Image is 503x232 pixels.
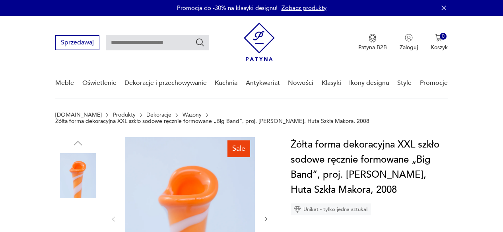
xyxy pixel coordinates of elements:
[440,33,447,40] div: 0
[55,68,74,98] a: Meble
[397,68,412,98] a: Style
[358,34,387,51] button: Patyna B2B
[246,68,280,98] a: Antykwariat
[55,35,99,50] button: Sprzedawaj
[146,112,171,118] a: Dekoracje
[124,68,207,98] a: Dekoracje i przechowywanie
[55,112,102,118] a: [DOMAIN_NAME]
[291,203,371,215] div: Unikat - tylko jedna sztuka!
[282,4,326,12] a: Zobacz produkty
[183,112,202,118] a: Wazony
[369,34,377,42] img: Ikona medalu
[400,34,418,51] button: Zaloguj
[215,68,237,98] a: Kuchnia
[431,34,448,51] button: 0Koszyk
[244,23,275,61] img: Patyna - sklep z meblami i dekoracjami vintage
[294,206,301,213] img: Ikona diamentu
[288,68,313,98] a: Nowości
[291,137,448,197] h1: Żółta forma dekoracyjna XXL szkło sodowe ręcznie formowane „Big Band”, proj. [PERSON_NAME], Huta ...
[358,44,387,51] p: Patyna B2B
[227,140,250,157] div: Sale
[55,40,99,46] a: Sprzedawaj
[322,68,341,98] a: Klasyki
[405,34,413,42] img: Ikonka użytkownika
[420,68,448,98] a: Promocje
[55,153,101,198] img: Zdjęcie produktu Żółta forma dekoracyjna XXL szkło sodowe ręcznie formowane „Big Band”, proj. Jer...
[349,68,389,98] a: Ikony designu
[55,118,369,125] p: Żółta forma dekoracyjna XXL szkło sodowe ręcznie formowane „Big Band”, proj. [PERSON_NAME], Huta ...
[195,38,205,47] button: Szukaj
[82,68,117,98] a: Oświetlenie
[177,4,278,12] p: Promocja do -30% na klasyki designu!
[400,44,418,51] p: Zaloguj
[431,44,448,51] p: Koszyk
[435,34,443,42] img: Ikona koszyka
[358,34,387,51] a: Ikona medaluPatyna B2B
[113,112,136,118] a: Produkty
